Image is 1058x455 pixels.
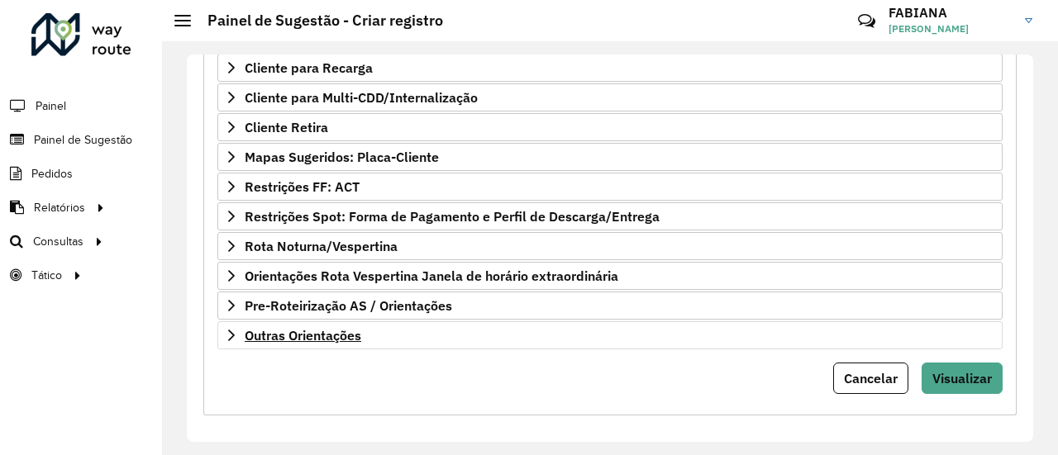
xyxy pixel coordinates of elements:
a: Cliente Retira [217,113,1003,141]
button: Cancelar [833,363,908,394]
h3: FABIANA [889,5,1013,21]
span: Visualizar [932,370,992,386]
span: Painel de Sugestão [34,131,132,149]
a: Orientações Rota Vespertina Janela de horário extraordinária [217,262,1003,290]
span: Cliente Retira [245,121,328,134]
a: Restrições Spot: Forma de Pagamento e Perfil de Descarga/Entrega [217,202,1003,230]
span: Pre-Roteirização AS / Orientações [245,299,452,312]
span: Restrições FF: ACT [245,180,360,193]
span: Tático [31,267,62,284]
span: [PERSON_NAME] [889,21,1013,36]
button: Visualizar [922,363,1003,394]
span: Orientações Rota Vespertina Janela de horário extraordinária [245,269,618,282]
span: Cliente para Recarga [245,61,373,74]
span: Cliente para Multi-CDD/Internalização [245,91,478,104]
a: Cliente para Recarga [217,54,1003,82]
a: Rota Noturna/Vespertina [217,232,1003,260]
a: Pre-Roteirização AS / Orientações [217,291,1003,320]
span: Consultas [33,233,83,250]
span: Outras Orientações [245,329,361,342]
span: Cancelar [844,370,898,386]
h2: Painel de Sugestão - Criar registro [191,12,443,30]
a: Cliente para Multi-CDD/Internalização [217,83,1003,111]
a: Outras Orientações [217,321,1003,349]
span: Painel [36,97,66,115]
span: Rota Noturna/Vespertina [245,239,398,253]
span: Mapas Sugeridos: Placa-Cliente [245,150,439,164]
a: Mapas Sugeridos: Placa-Cliente [217,143,1003,171]
span: Relatórios [34,199,85,216]
span: Pedidos [31,165,73,182]
a: Contato Rápido [849,3,884,39]
span: Restrições Spot: Forma de Pagamento e Perfil de Descarga/Entrega [245,210,660,223]
a: Restrições FF: ACT [217,173,1003,201]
